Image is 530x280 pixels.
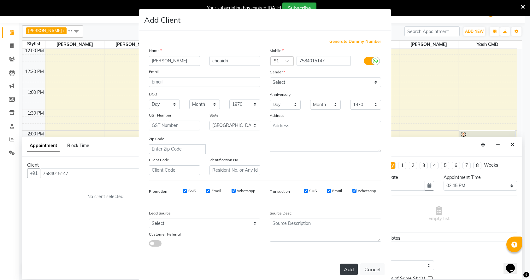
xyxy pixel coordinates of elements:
input: Client Code [149,165,200,175]
label: SMS [309,188,317,194]
label: Identification No. [209,157,239,163]
label: State [209,112,219,118]
label: Lead Source [149,210,171,216]
span: Generate Dummy Number [329,38,381,45]
label: DOB [149,91,157,97]
label: Email [332,188,342,194]
label: Gender [270,69,285,75]
label: Name [149,48,162,54]
input: GST Number [149,121,200,130]
label: Customer Referral [149,231,181,237]
label: Zip Code [149,136,164,142]
input: First Name [149,56,200,66]
h4: Add Client [144,14,180,26]
button: Add [340,264,358,275]
label: Email [211,188,221,194]
label: Client Code [149,157,169,163]
label: Email [149,69,159,75]
input: Last Name [209,56,261,66]
label: Whatsapp [358,188,376,194]
label: Mobile [270,48,284,54]
label: Address [270,113,284,118]
input: Enter Zip Code [149,144,206,154]
label: Transaction [270,189,290,194]
label: Whatsapp [237,188,255,194]
input: Email [149,77,260,87]
input: Mobile [297,56,351,66]
input: Resident No. or Any Id [209,165,261,175]
button: Cancel [360,263,385,275]
label: SMS [188,188,196,194]
label: Anniversary [270,92,291,97]
label: Source Desc [270,210,291,216]
label: GST Number [149,112,171,118]
label: Promotion [149,189,167,194]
